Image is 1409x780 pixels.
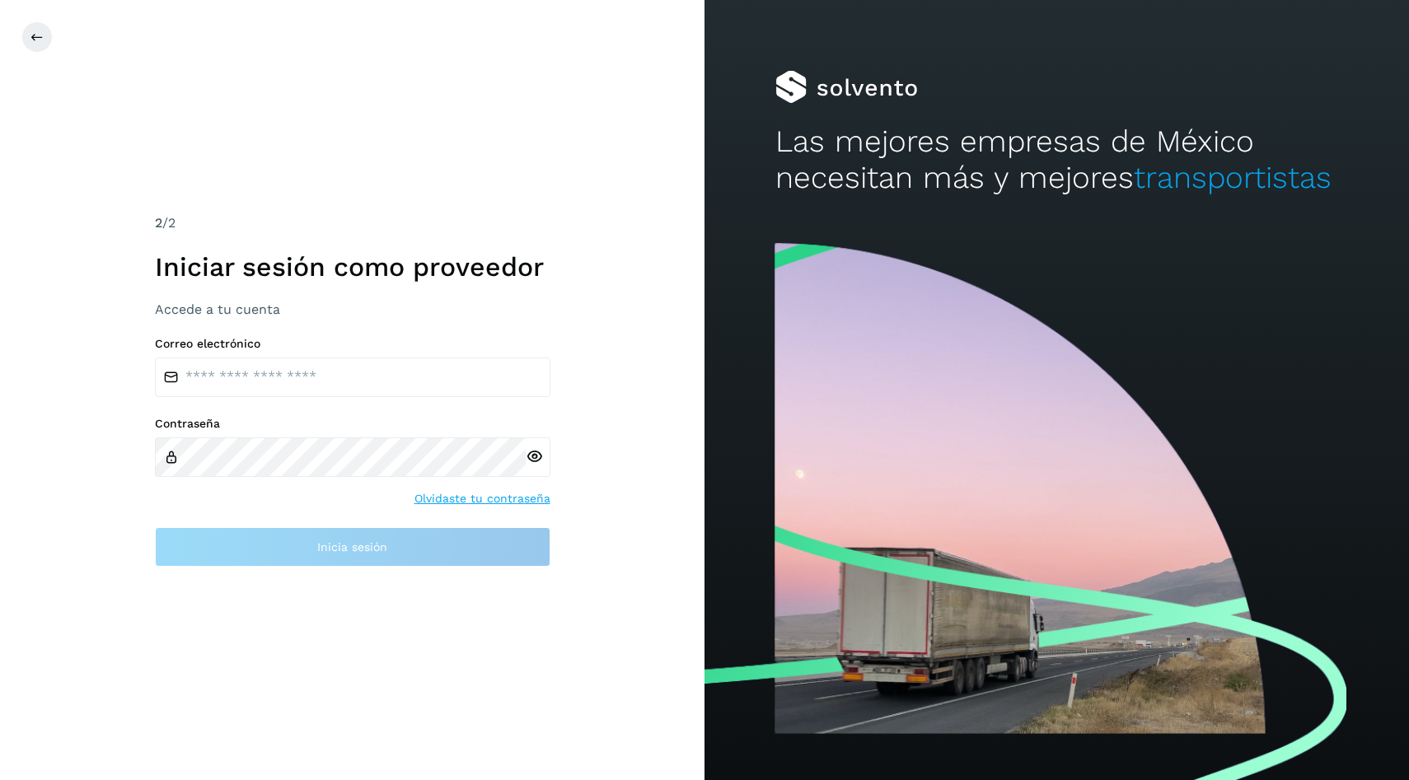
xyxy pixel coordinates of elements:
h3: Accede a tu cuenta [155,301,550,317]
span: Inicia sesión [317,541,387,553]
span: transportistas [1134,160,1332,195]
label: Contraseña [155,417,550,431]
label: Correo electrónico [155,337,550,351]
div: /2 [155,213,550,233]
h1: Iniciar sesión como proveedor [155,251,550,283]
span: 2 [155,215,162,231]
button: Inicia sesión [155,527,550,567]
a: Olvidaste tu contraseña [414,490,550,507]
h2: Las mejores empresas de México necesitan más y mejores [775,124,1339,197]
